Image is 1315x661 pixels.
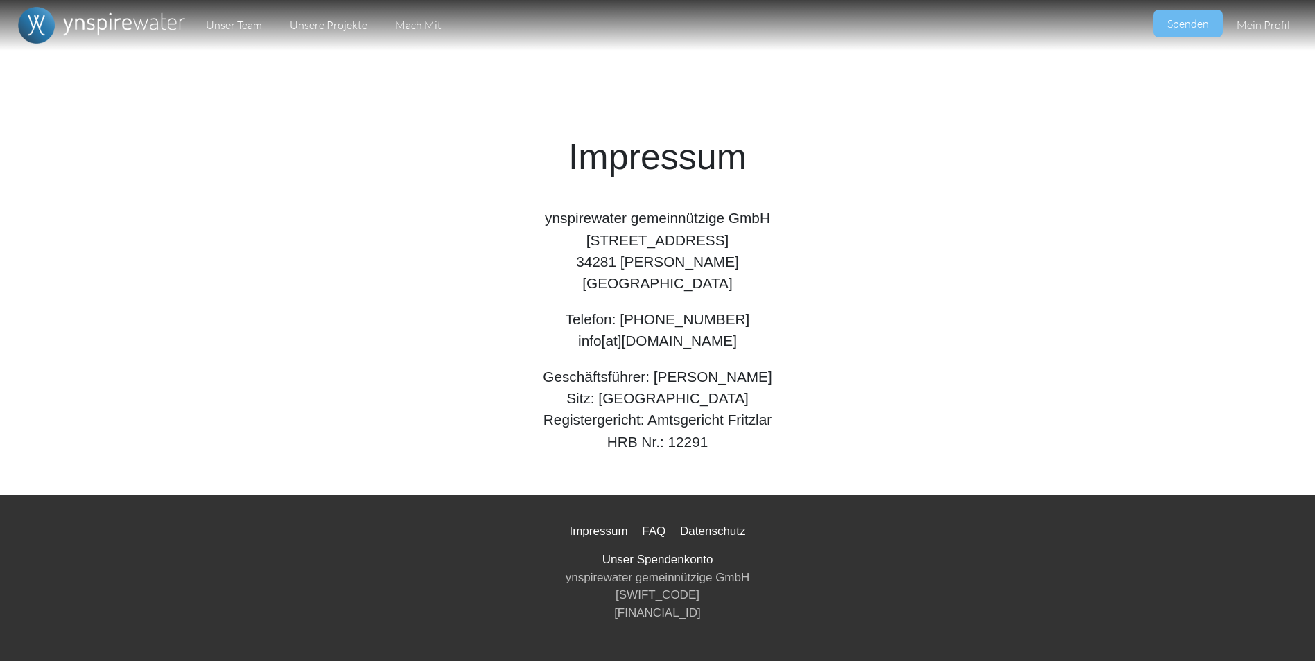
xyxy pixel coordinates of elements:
[636,519,671,543] a: FAQ
[564,519,633,543] a: Impressum
[166,135,1150,178] h1: Impressum
[138,604,1178,622] div: [FINANCIAL_ID]
[1153,10,1223,37] a: Spenden
[138,586,1178,604] div: [SWIFT_CODE]
[166,207,1150,294] p: ynspirewater gemeinnützige GmbH [STREET_ADDRESS] 34281 [PERSON_NAME] [GEOGRAPHIC_DATA]
[138,551,1178,569] div: Unser Spendenkonto
[674,519,751,543] a: Datenschutz
[166,308,1150,351] p: Telefon: [PHONE_NUMBER] info[at][DOMAIN_NAME]
[138,569,1178,587] div: ynspirewater gemeinnützige GmbH
[166,366,1150,452] p: Geschäftsführer: [PERSON_NAME] Sitz: [GEOGRAPHIC_DATA] Registergericht: Amtsgericht Fritzlar HRB ...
